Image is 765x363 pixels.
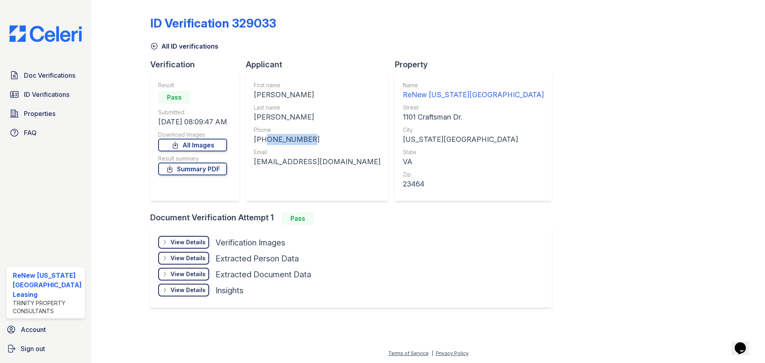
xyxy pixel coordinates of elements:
[403,179,544,190] div: 23464
[150,59,246,70] div: Verification
[403,171,544,179] div: Zip
[24,71,75,80] span: Doc Verifications
[403,134,544,145] div: [US_STATE][GEOGRAPHIC_DATA]
[150,212,558,225] div: Document Verification Attempt 1
[158,139,227,151] a: All Images
[158,116,227,128] div: [DATE] 08:09:47 AM
[254,126,381,134] div: Phone
[254,112,381,123] div: [PERSON_NAME]
[21,325,46,334] span: Account
[24,128,37,137] span: FAQ
[158,131,227,139] div: Download Images
[732,331,757,355] iframe: chat widget
[6,86,85,102] a: ID Verifications
[254,148,381,156] div: Email
[216,253,299,264] div: Extracted Person Data
[171,238,206,246] div: View Details
[24,109,55,118] span: Properties
[395,59,558,70] div: Property
[254,156,381,167] div: [EMAIL_ADDRESS][DOMAIN_NAME]
[3,341,88,357] a: Sign out
[403,148,544,156] div: State
[216,237,285,248] div: Verification Images
[13,299,82,315] div: Trinity Property Consultants
[21,344,45,353] span: Sign out
[254,81,381,89] div: First name
[158,163,227,175] a: Summary PDF
[158,108,227,116] div: Submitted
[150,41,218,51] a: All ID verifications
[216,285,243,296] div: Insights
[403,89,544,100] div: ReNew [US_STATE][GEOGRAPHIC_DATA]
[171,286,206,294] div: View Details
[6,106,85,122] a: Properties
[388,350,429,356] a: Terms of Service
[403,81,544,100] a: Name ReNew [US_STATE][GEOGRAPHIC_DATA]
[171,270,206,278] div: View Details
[403,81,544,89] div: Name
[24,90,69,99] span: ID Verifications
[403,126,544,134] div: City
[150,16,276,30] div: ID Verification 329033
[158,155,227,163] div: Result summary
[432,350,433,356] div: |
[216,269,311,280] div: Extracted Document Data
[282,212,314,225] div: Pass
[6,125,85,141] a: FAQ
[403,104,544,112] div: Street
[158,81,227,89] div: Result
[254,134,381,145] div: [PHONE_NUMBER]
[6,67,85,83] a: Doc Verifications
[3,26,88,42] img: CE_Logo_Blue-a8612792a0a2168367f1c8372b55b34899dd931a85d93a1a3d3e32e68fde9ad4.png
[171,254,206,262] div: View Details
[254,104,381,112] div: Last name
[254,89,381,100] div: [PERSON_NAME]
[13,271,82,299] div: ReNew [US_STATE][GEOGRAPHIC_DATA] Leasing
[246,59,395,70] div: Applicant
[403,156,544,167] div: VA
[436,350,469,356] a: Privacy Policy
[403,112,544,123] div: 1101 Craftsman Dr.
[3,322,88,337] a: Account
[158,91,190,104] div: Pass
